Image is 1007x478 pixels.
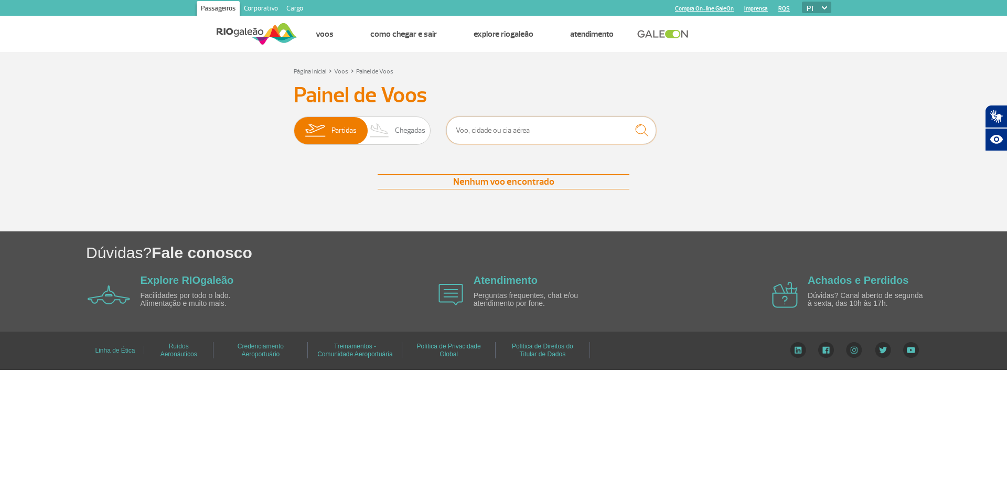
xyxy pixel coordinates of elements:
button: Abrir recursos assistivos. [985,128,1007,151]
a: Passageiros [197,1,240,18]
a: Treinamentos - Comunidade Aeroportuária [317,339,392,362]
img: airplane icon [88,285,130,304]
a: Explore RIOgaleão [141,274,234,286]
a: Corporativo [240,1,282,18]
a: Página Inicial [294,68,326,76]
a: Voos [316,29,334,39]
h3: Painel de Voos [294,82,713,109]
a: RQS [778,5,790,12]
p: Perguntas frequentes, chat e/ou atendimento por fone. [474,292,594,308]
h1: Dúvidas? [86,242,1007,263]
a: Atendimento [474,274,538,286]
a: Atendimento [570,29,614,39]
span: Fale conosco [152,244,252,261]
a: > [350,65,354,77]
img: YouTube [903,342,919,358]
span: Partidas [331,117,357,144]
span: Chegadas [395,117,425,144]
a: Compra On-line GaleOn [675,5,734,12]
div: Plugin de acessibilidade da Hand Talk. [985,105,1007,151]
a: Credenciamento Aeroportuário [238,339,284,362]
a: Painel de Voos [356,68,393,76]
a: Explore RIOgaleão [474,29,533,39]
a: Política de Privacidade Global [417,339,481,362]
img: Instagram [846,342,862,358]
a: Ruídos Aeronáuticos [160,339,197,362]
a: Voos [334,68,348,76]
p: Facilidades por todo o lado. Alimentação e muito mais. [141,292,261,308]
a: Política de Direitos do Titular de Dados [512,339,573,362]
img: airplane icon [438,284,463,305]
img: Facebook [818,342,834,358]
a: Cargo [282,1,307,18]
a: Imprensa [744,5,768,12]
input: Voo, cidade ou cia aérea [446,116,656,144]
button: Abrir tradutor de língua de sinais. [985,105,1007,128]
img: Twitter [875,342,891,358]
a: Linha de Ética [95,343,135,358]
img: airplane icon [772,282,798,308]
a: Como chegar e sair [370,29,437,39]
p: Dúvidas? Canal aberto de segunda à sexta, das 10h às 17h. [808,292,928,308]
img: slider-desembarque [364,117,395,144]
img: LinkedIn [790,342,806,358]
a: Achados e Perdidos [808,274,908,286]
a: > [328,65,332,77]
div: Nenhum voo encontrado [378,174,629,189]
img: slider-embarque [298,117,331,144]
